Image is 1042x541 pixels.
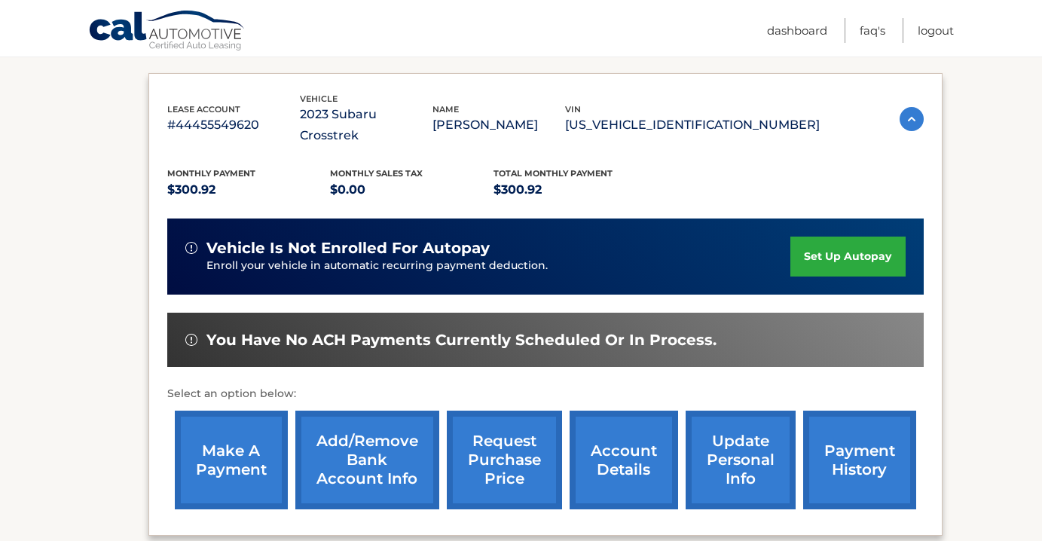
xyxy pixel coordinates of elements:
img: accordion-active.svg [900,107,924,131]
span: Monthly sales Tax [330,168,423,179]
p: $0.00 [330,179,493,200]
a: account details [570,411,678,509]
p: $300.92 [167,179,331,200]
a: request purchase price [447,411,562,509]
a: Cal Automotive [88,10,246,53]
a: set up autopay [790,237,905,277]
a: Dashboard [767,18,827,43]
a: update personal info [686,411,796,509]
p: Enroll your vehicle in automatic recurring payment deduction. [206,258,791,274]
p: $300.92 [493,179,657,200]
a: Logout [918,18,954,43]
span: vin [565,104,581,115]
a: payment history [803,411,916,509]
a: Add/Remove bank account info [295,411,439,509]
span: vehicle [300,93,338,104]
a: make a payment [175,411,288,509]
span: You have no ACH payments currently scheduled or in process. [206,331,717,350]
p: [PERSON_NAME] [432,115,565,136]
p: Select an option below: [167,385,924,403]
span: Monthly Payment [167,168,255,179]
p: #44455549620 [167,115,300,136]
a: FAQ's [860,18,885,43]
span: name [432,104,459,115]
p: [US_VEHICLE_IDENTIFICATION_NUMBER] [565,115,820,136]
p: 2023 Subaru Crosstrek [300,104,432,146]
span: Total Monthly Payment [493,168,613,179]
span: vehicle is not enrolled for autopay [206,239,490,258]
span: lease account [167,104,240,115]
img: alert-white.svg [185,334,197,346]
img: alert-white.svg [185,242,197,254]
